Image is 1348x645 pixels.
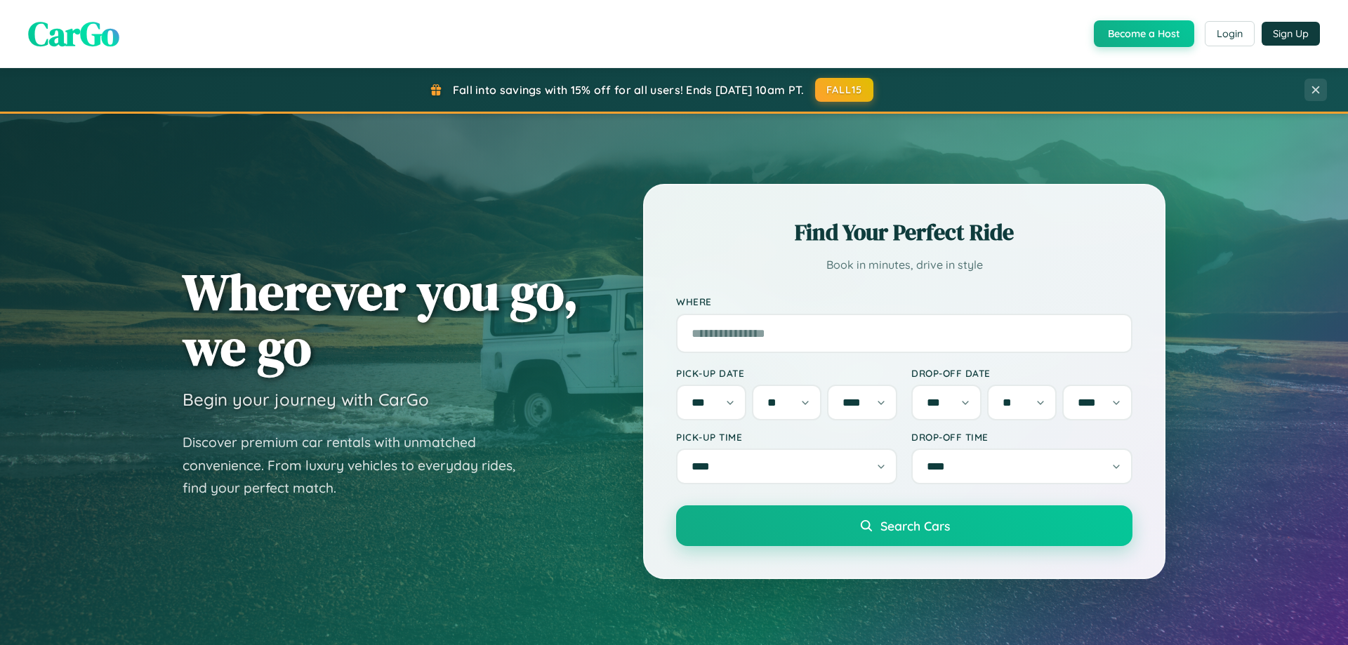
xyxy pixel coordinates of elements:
button: Become a Host [1094,20,1194,47]
label: Pick-up Time [676,431,897,443]
button: Sign Up [1262,22,1320,46]
h3: Begin your journey with CarGo [183,389,429,410]
label: Pick-up Date [676,367,897,379]
p: Discover premium car rentals with unmatched convenience. From luxury vehicles to everyday rides, ... [183,431,534,500]
h2: Find Your Perfect Ride [676,217,1132,248]
span: Search Cars [880,518,950,533]
button: FALL15 [815,78,874,102]
button: Login [1205,21,1255,46]
label: Drop-off Time [911,431,1132,443]
span: CarGo [28,11,119,57]
label: Drop-off Date [911,367,1132,379]
span: Fall into savings with 15% off for all users! Ends [DATE] 10am PT. [453,83,805,97]
label: Where [676,296,1132,308]
button: Search Cars [676,505,1132,546]
p: Book in minutes, drive in style [676,255,1132,275]
h1: Wherever you go, we go [183,264,579,375]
